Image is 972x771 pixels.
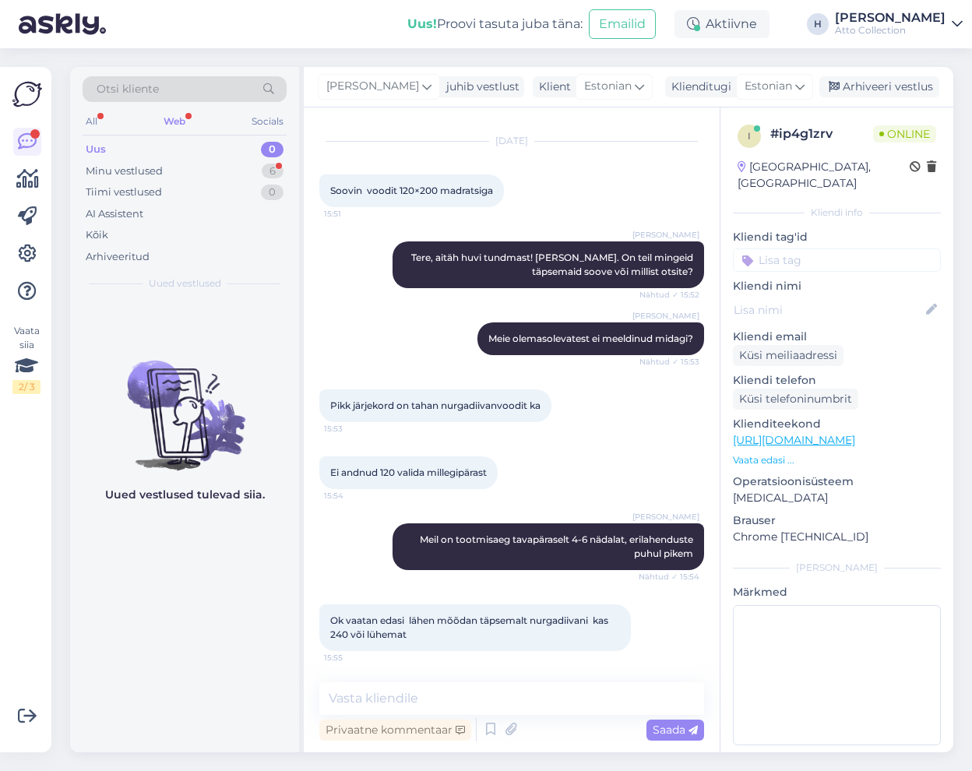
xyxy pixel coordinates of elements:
div: [GEOGRAPHIC_DATA], [GEOGRAPHIC_DATA] [738,159,910,192]
div: Privaatne kommentaar [319,720,471,741]
a: [URL][DOMAIN_NAME] [733,433,855,447]
span: 15:51 [324,208,382,220]
div: [PERSON_NAME] [733,561,941,575]
div: Klienditugi [665,79,731,95]
div: 2 / 3 [12,380,40,394]
div: Küsi telefoninumbrit [733,389,858,410]
span: Otsi kliente [97,81,159,97]
span: Ei andnud 120 valida millegipärast [330,466,487,478]
p: Klienditeekond [733,416,941,432]
p: Kliendi nimi [733,278,941,294]
span: Meil on tootmisaeg tavapäraselt 4-6 nädalat, erilahenduste puhul pikem [420,533,696,559]
span: 15:53 [324,423,382,435]
span: Tere, aitäh huvi tundmast! [PERSON_NAME]. On teil mingeid täpsemaid soove või millist otsite? [411,252,696,277]
div: Uus [86,142,106,157]
div: Arhiveeritud [86,249,150,265]
div: 0 [261,185,283,200]
div: 0 [261,142,283,157]
div: # ip4g1zrv [770,125,873,143]
p: Kliendi tag'id [733,229,941,245]
p: Vaata edasi ... [733,453,941,467]
span: Meie olemasolevatest ei meeldinud midagi? [488,333,693,344]
p: Uued vestlused tulevad siia. [105,487,265,503]
div: Proovi tasuta juba täna: [407,15,583,33]
div: All [83,111,100,132]
a: [PERSON_NAME]Atto Collection [835,12,963,37]
p: Operatsioonisüsteem [733,474,941,490]
button: Emailid [589,9,656,39]
span: Estonian [745,78,792,95]
span: Soovin voodit 120×200 madratsiga [330,185,493,196]
span: [PERSON_NAME] [632,511,699,523]
div: H [807,13,829,35]
p: Chrome [TECHNICAL_ID] [733,529,941,545]
img: Askly Logo [12,79,42,109]
div: Arhiveeri vestlus [819,76,939,97]
img: No chats [70,333,299,473]
span: Pikk järjekord on tahan nurgadiivanvoodit ka [330,400,541,411]
input: Lisa nimi [734,301,923,319]
span: [PERSON_NAME] [632,229,699,241]
div: Kõik [86,227,108,243]
span: Online [873,125,936,143]
b: Uus! [407,16,437,31]
span: 15:54 [324,490,382,502]
span: Nähtud ✓ 15:52 [639,289,699,301]
div: Klient [533,79,571,95]
span: Uued vestlused [149,276,221,290]
span: 15:55 [324,652,382,664]
span: Ok vaatan edasi lähen mõõdan täpsemalt nurgadiivani kas 240 või lühemat [330,614,611,640]
span: [PERSON_NAME] [326,78,419,95]
div: Kliendi info [733,206,941,220]
div: Web [160,111,188,132]
div: 6 [262,164,283,179]
p: Märkmed [733,584,941,600]
div: [DATE] [319,134,704,148]
span: Estonian [584,78,632,95]
div: Atto Collection [835,24,946,37]
div: Minu vestlused [86,164,163,179]
div: [PERSON_NAME] [835,12,946,24]
div: juhib vestlust [440,79,519,95]
div: Socials [248,111,287,132]
p: Kliendi email [733,329,941,345]
p: [MEDICAL_DATA] [733,490,941,506]
div: Aktiivne [674,10,769,38]
div: Tiimi vestlused [86,185,162,200]
span: [PERSON_NAME] [632,310,699,322]
input: Lisa tag [733,248,941,272]
span: Saada [653,723,698,737]
div: Vaata siia [12,324,40,394]
span: i [748,130,751,142]
div: Küsi meiliaadressi [733,345,843,366]
span: Nähtud ✓ 15:53 [639,356,699,368]
div: AI Assistent [86,206,143,222]
span: Nähtud ✓ 15:54 [639,571,699,583]
p: Brauser [733,512,941,529]
p: Kliendi telefon [733,372,941,389]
